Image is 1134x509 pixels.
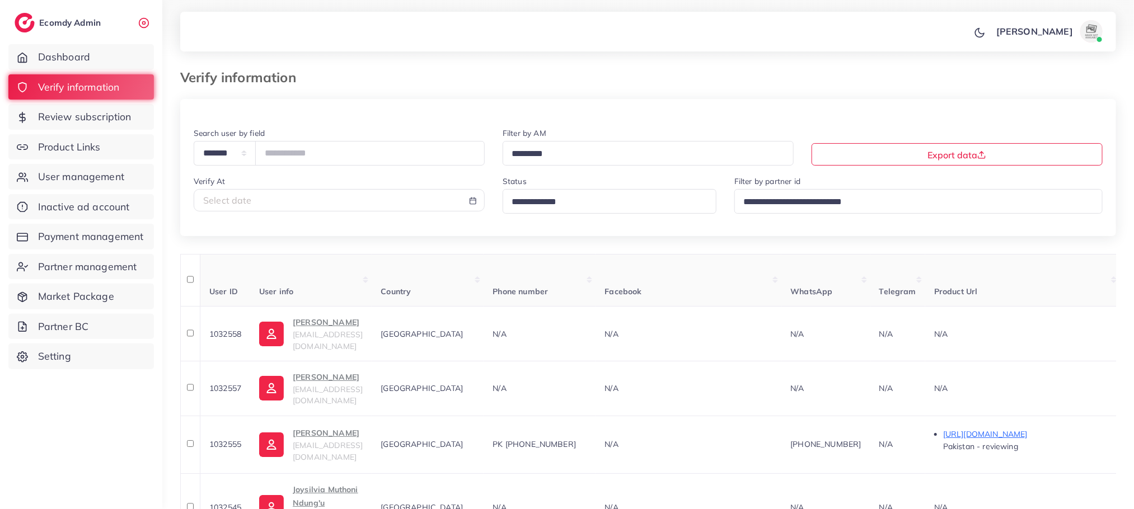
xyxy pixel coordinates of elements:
[790,286,832,296] span: WhatsApp
[381,286,411,296] span: Country
[1080,20,1103,43] img: avatar
[203,195,252,206] span: Select date
[734,176,800,187] label: Filter by partner id
[503,128,546,139] label: Filter by AM
[8,314,154,340] a: Partner BC
[209,329,241,339] span: 1032558
[38,260,137,274] span: Partner management
[293,329,363,351] span: [EMAIL_ADDRESS][DOMAIN_NAME]
[790,383,804,393] span: N/A
[879,329,893,339] span: N/A
[293,315,363,329] p: [PERSON_NAME]
[996,25,1073,38] p: [PERSON_NAME]
[38,80,120,95] span: Verify information
[493,286,548,296] span: Phone number
[381,329,463,339] span: [GEOGRAPHIC_DATA]
[209,286,238,296] span: User ID
[180,69,305,86] h3: Verify information
[38,110,132,124] span: Review subscription
[503,176,527,187] label: Status
[734,189,1103,213] div: Search for option
[934,329,948,339] span: N/A
[934,286,978,296] span: Product Url
[605,439,618,449] span: N/A
[15,13,104,32] a: logoEcomdy Admin
[194,176,225,187] label: Verify At
[38,349,71,364] span: Setting
[259,426,363,463] a: [PERSON_NAME][EMAIL_ADDRESS][DOMAIN_NAME]
[943,427,1111,441] p: [URL][DOMAIN_NAME]
[293,370,363,384] p: [PERSON_NAME]
[8,194,154,220] a: Inactive ad account
[739,194,1088,211] input: Search for option
[8,134,154,160] a: Product Links
[38,140,101,154] span: Product Links
[38,200,130,214] span: Inactive ad account
[38,319,89,334] span: Partner BC
[39,17,104,28] h2: Ecomdy Admin
[381,383,463,393] span: [GEOGRAPHIC_DATA]
[493,329,506,339] span: N/A
[38,169,124,184] span: User management
[381,439,463,449] span: [GEOGRAPHIC_DATA]
[812,143,1103,166] button: Export data
[8,44,154,70] a: Dashboard
[259,370,363,407] a: [PERSON_NAME][EMAIL_ADDRESS][DOMAIN_NAME]
[943,441,1018,451] span: Pakistan - reviewing
[790,329,804,339] span: N/A
[8,104,154,130] a: Review subscription
[8,284,154,309] a: Market Package
[790,439,861,449] span: [PHONE_NUMBER]
[934,383,948,393] span: N/A
[8,343,154,369] a: Setting
[493,383,506,393] span: N/A
[605,329,618,339] span: N/A
[990,20,1107,43] a: [PERSON_NAME]avatar
[879,383,893,393] span: N/A
[38,229,144,244] span: Payment management
[15,13,35,32] img: logo
[493,439,576,449] span: PK [PHONE_NUMBER]
[879,286,916,296] span: Telegram
[879,439,893,449] span: N/A
[293,440,363,461] span: [EMAIL_ADDRESS][DOMAIN_NAME]
[293,426,363,440] p: [PERSON_NAME]
[259,322,284,346] img: ic-user-info.36bf1079.svg
[38,50,90,64] span: Dashboard
[259,432,284,457] img: ic-user-info.36bf1079.svg
[259,286,293,296] span: User info
[8,164,154,190] a: User management
[293,384,363,406] span: [EMAIL_ADDRESS][DOMAIN_NAME]
[605,286,641,296] span: Facebook
[8,224,154,249] a: Payment management
[209,439,241,449] span: 1032555
[508,194,702,211] input: Search for option
[503,141,794,165] div: Search for option
[503,189,716,213] div: Search for option
[508,145,779,163] input: Search for option
[38,289,114,304] span: Market Package
[8,74,154,100] a: Verify information
[8,254,154,280] a: Partner management
[927,149,986,161] span: Export data
[209,383,241,393] span: 1032557
[259,376,284,400] img: ic-user-info.36bf1079.svg
[259,315,363,352] a: [PERSON_NAME][EMAIL_ADDRESS][DOMAIN_NAME]
[194,128,265,139] label: Search user by field
[605,383,618,393] span: N/A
